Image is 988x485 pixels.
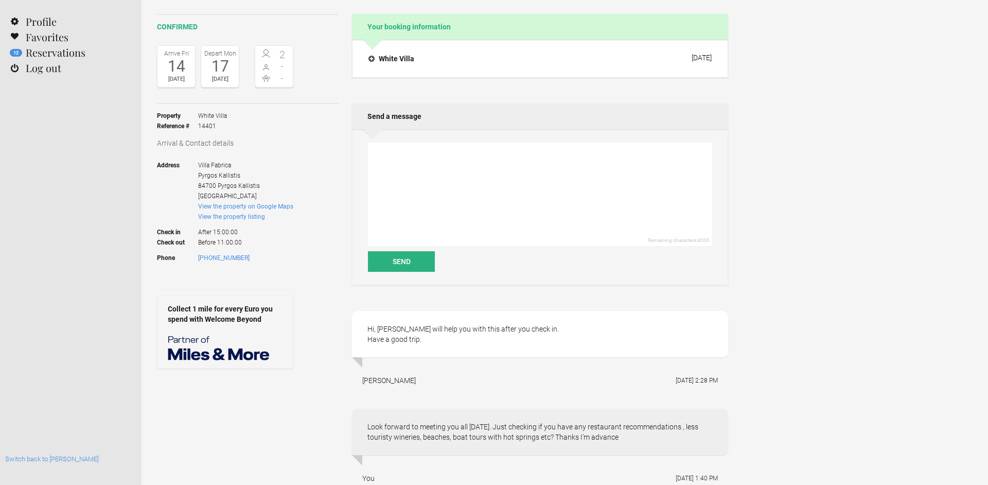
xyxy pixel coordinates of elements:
strong: Check out [157,237,198,248]
img: Miles & More [168,335,271,360]
span: Pyrgos Kallistis [198,172,240,179]
span: Villa Fabrica [198,162,231,169]
strong: Property [157,111,198,121]
button: Send [368,251,435,272]
div: [DATE] [160,74,192,84]
span: [GEOGRAPHIC_DATA] [198,193,257,200]
h2: confirmed [157,22,338,32]
h4: White Villa [368,54,414,64]
span: 2 [274,49,291,60]
span: - [274,73,291,83]
flynt-date-display: [DATE] 1:40 PM [676,475,718,482]
flynt-notification-badge: 12 [10,49,22,57]
h2: Send a message [352,103,728,129]
a: View the property on Google Maps [198,203,293,210]
strong: Check in [157,222,198,237]
div: Arrive Fri [160,48,192,59]
strong: Address [157,160,198,201]
span: White Villa [198,111,227,121]
div: 14 [160,59,192,74]
div: [DATE] [692,54,712,62]
flynt-date-display: [DATE] 2:28 PM [676,377,718,384]
a: Switch back to [PERSON_NAME] [5,455,99,463]
div: Depart Mon [204,48,236,59]
div: 17 [204,59,236,74]
div: You [362,473,375,483]
span: 84700 [198,182,216,189]
div: [DATE] [204,74,236,84]
span: 14401 [198,121,227,131]
h2: Your booking information [352,14,728,40]
a: View the property listing [198,213,265,220]
span: - [274,61,291,72]
h3: Arrival & Contact details [157,138,338,148]
a: [PHONE_NUMBER] [198,254,250,262]
span: Before 11:00:00 [198,237,293,248]
strong: Collect 1 mile for every Euro you spend with Welcome Beyond [168,304,283,324]
strong: Phone [157,253,198,263]
div: [PERSON_NAME] [362,375,416,386]
strong: Reference # [157,121,198,131]
div: Hi, [PERSON_NAME] will help you with this after you check in. Have a good trip. [352,311,728,357]
button: White Villa [DATE] [360,48,720,70]
div: Look forward to meeting you all [DATE]. Just checking if you have any restaurant recommendations ... [352,409,728,455]
span: Pyrgos Kallistis [218,182,260,189]
span: After 15:00:00 [198,222,293,237]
